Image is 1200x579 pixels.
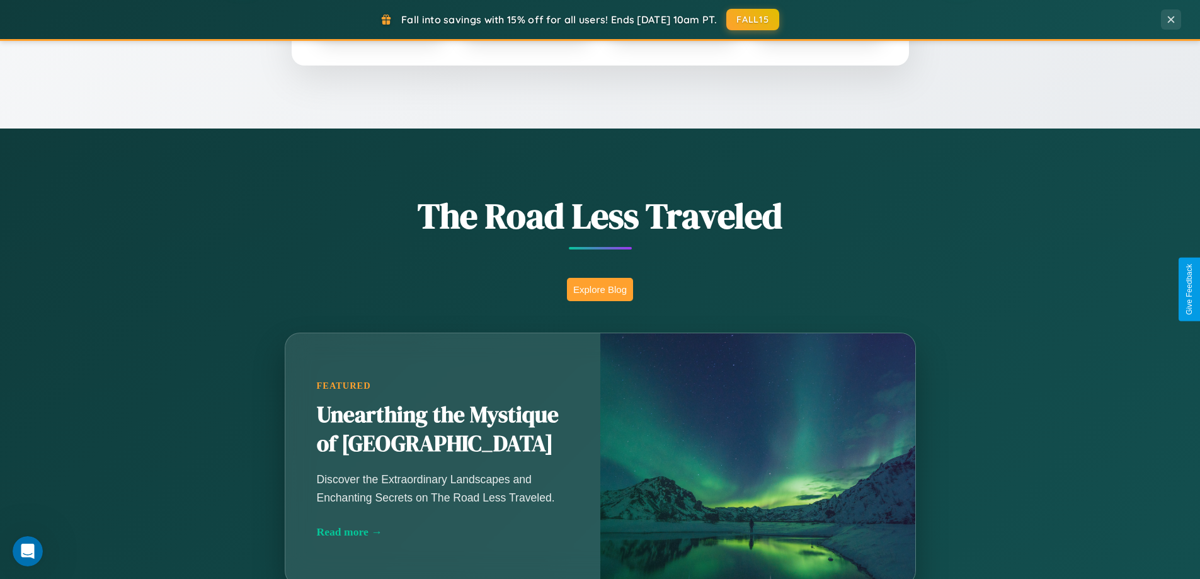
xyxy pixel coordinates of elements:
h2: Unearthing the Mystique of [GEOGRAPHIC_DATA] [317,401,569,459]
div: Featured [317,381,569,391]
button: FALL15 [726,9,779,30]
div: Read more → [317,525,569,539]
div: Give Feedback [1185,264,1194,315]
iframe: Intercom live chat [13,536,43,566]
p: Discover the Extraordinary Landscapes and Enchanting Secrets on The Road Less Traveled. [317,471,569,506]
h1: The Road Less Traveled [222,192,978,240]
span: Fall into savings with 15% off for all users! Ends [DATE] 10am PT. [401,13,717,26]
button: Explore Blog [567,278,633,301]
